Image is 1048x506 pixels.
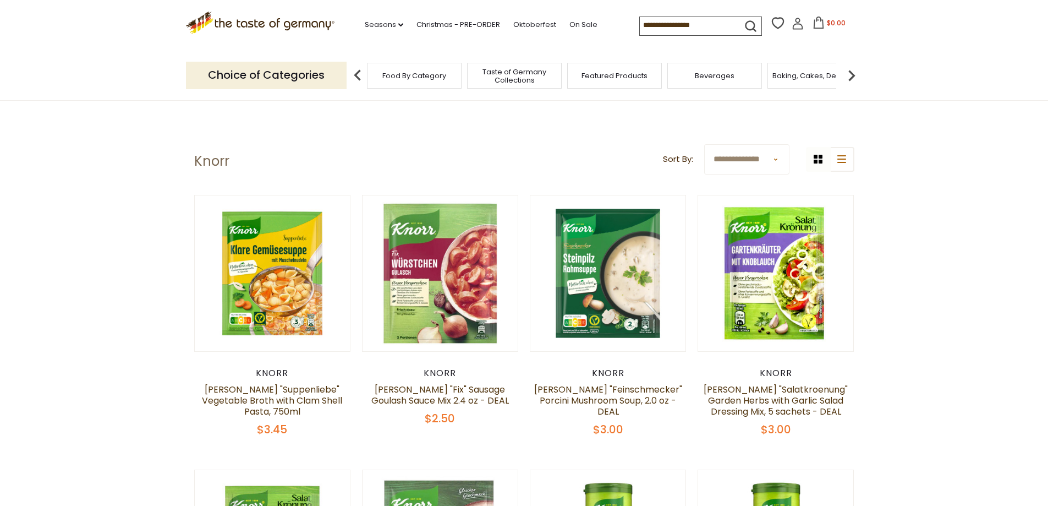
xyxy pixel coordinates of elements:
[186,62,347,89] p: Choice of Categories
[194,368,351,379] div: Knorr
[470,68,558,84] a: Taste of Germany Collections
[194,153,229,170] h1: Knorr
[593,422,623,437] span: $3.00
[513,19,556,31] a: Oktoberfest
[382,72,446,80] a: Food By Category
[698,368,854,379] div: Knorr
[704,383,848,418] a: [PERSON_NAME] "Salatkroenung" Garden Herbs with Garlic Salad Dressing Mix, 5 sachets - DEAL
[363,195,518,351] img: Knorr "Fix" Sausage Goulash Sauce Mix 2.4 oz - DEAL
[347,64,369,86] img: previous arrow
[365,19,403,31] a: Seasons
[371,383,509,407] a: [PERSON_NAME] "Fix" Sausage Goulash Sauce Mix 2.4 oz - DEAL
[425,411,455,426] span: $2.50
[806,17,853,33] button: $0.00
[695,72,734,80] a: Beverages
[772,72,858,80] a: Baking, Cakes, Desserts
[534,383,682,418] a: [PERSON_NAME] "Feinschmecker" Porcini Mushroom Soup, 2.0 oz - DEAL
[530,195,686,351] img: Knorr Feinschmecker Porcini Mushroom Soup
[530,368,687,379] div: Knorr
[827,18,846,28] span: $0.00
[257,422,287,437] span: $3.45
[761,422,791,437] span: $3.00
[663,153,693,166] label: Sort By:
[569,19,597,31] a: On Sale
[416,19,500,31] a: Christmas - PRE-ORDER
[362,368,519,379] div: Knorr
[581,72,648,80] a: Featured Products
[202,383,342,418] a: [PERSON_NAME] "Suppenliebe" Vegetable Broth with Clam Shell Pasta, 750ml
[841,64,863,86] img: next arrow
[195,195,350,351] img: Knorr Klare Gemusesuppe
[698,195,854,351] img: Knorr "Salatkroenung" Garden Herbs with Garlic Salad Dressing Mix, 5 sachets - DEAL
